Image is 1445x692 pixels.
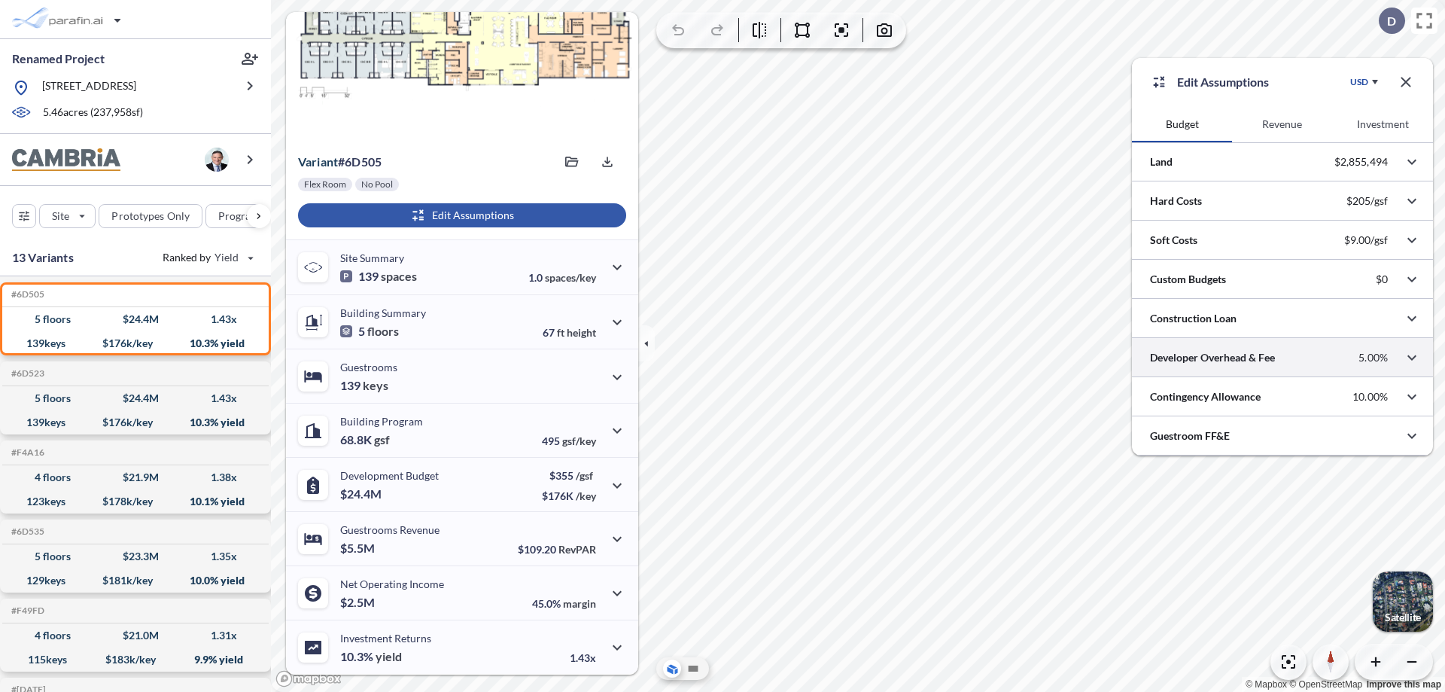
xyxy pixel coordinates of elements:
p: [STREET_ADDRESS] [42,78,136,97]
p: $205/gsf [1346,194,1388,208]
img: Switcher Image [1373,572,1433,632]
p: No Pool [361,178,393,191]
p: 495 [542,434,596,447]
p: 68.8K [340,432,390,447]
button: Program [205,204,287,228]
button: Prototypes Only [99,204,202,228]
span: gsf [374,432,390,447]
h5: Click to copy the code [8,605,44,616]
p: $24.4M [340,486,384,501]
span: gsf/key [562,434,596,447]
p: 13 Variants [12,248,74,267]
button: Budget [1132,106,1232,142]
span: yield [376,649,402,664]
p: $0 [1376,273,1388,286]
p: Land [1150,154,1173,169]
p: # 6d505 [298,154,382,169]
a: Mapbox homepage [275,670,342,687]
p: Program [218,209,260,224]
p: Custom Budgets [1150,272,1226,287]
p: $2,855,494 [1334,155,1388,169]
p: Investment Returns [340,632,431,645]
p: Development Budget [340,469,439,482]
p: D [1387,14,1396,28]
p: Prototypes Only [111,209,190,224]
p: 10.3% [340,649,402,664]
p: $9.00/gsf [1344,233,1388,247]
button: Aerial View [663,660,681,678]
p: 45.0% [532,597,596,610]
p: 67 [543,326,596,339]
div: USD [1350,76,1368,88]
h5: Click to copy the code [8,447,44,458]
button: Investment [1333,106,1433,142]
p: 1.0 [528,271,596,284]
h5: Click to copy the code [8,368,44,379]
span: spaces/key [545,271,596,284]
p: $2.5M [340,595,377,610]
button: Ranked by Yield [151,245,263,270]
span: keys [363,378,388,393]
img: BrandImage [12,148,120,172]
button: Site [39,204,96,228]
p: Site [52,209,69,224]
button: Edit Assumptions [298,203,626,227]
p: Soft Costs [1150,233,1197,248]
p: Construction Loan [1150,311,1237,326]
p: Satellite [1385,611,1421,623]
p: Contingency Allowance [1150,389,1261,404]
p: 10.00% [1352,390,1388,404]
p: Net Operating Income [340,578,444,590]
p: Site Summary [340,251,404,264]
a: Mapbox [1246,679,1287,690]
span: spaces [381,269,417,284]
span: floors [367,324,399,339]
img: user logo [205,148,229,172]
span: ft [557,326,564,339]
button: Site Plan [684,660,702,678]
span: Variant [298,154,338,169]
p: 139 [340,269,417,284]
p: Guestroom FF&E [1150,428,1230,444]
p: $109.20 [518,543,596,556]
p: Flex Room [304,178,346,191]
a: OpenStreetMap [1289,679,1362,690]
span: Yield [214,250,239,265]
p: Hard Costs [1150,194,1202,209]
h5: Click to copy the code [8,526,44,537]
span: /gsf [576,469,593,482]
p: Guestrooms Revenue [340,523,440,536]
p: $176K [542,489,596,502]
span: /key [576,489,596,502]
span: margin [563,597,596,610]
p: 5.46 acres ( 237,958 sf) [43,105,143,121]
p: $355 [542,469,596,482]
p: Building Program [340,415,423,428]
span: RevPAR [558,543,596,556]
h5: Click to copy the code [8,289,44,300]
p: 1.43x [570,651,596,664]
p: 5 [340,324,399,339]
a: Improve this map [1367,679,1441,690]
button: Revenue [1232,106,1332,142]
p: Guestrooms [340,361,397,373]
p: Edit Assumptions [1177,73,1269,91]
p: Renamed Project [12,50,105,67]
span: height [567,326,596,339]
p: 139 [340,378,388,393]
button: Switcher ImageSatellite [1373,572,1433,632]
p: Building Summary [340,306,426,319]
p: $5.5M [340,541,377,556]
